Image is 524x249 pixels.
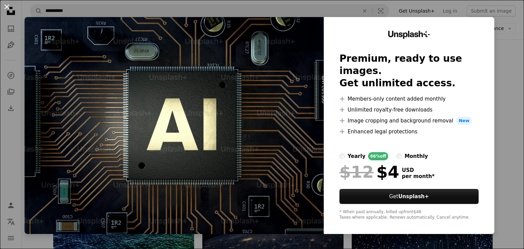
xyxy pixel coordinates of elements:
[368,152,388,160] div: 66% off
[339,128,479,136] li: Enhanced legal protections
[405,152,428,160] div: monthly
[348,152,365,160] div: yearly
[339,95,479,103] li: Members-only content added monthly
[339,153,345,159] input: yearly66%off
[339,163,399,181] div: $4
[339,209,479,220] div: * When paid annually, billed upfront $48 Taxes where applicable. Renews automatically. Cancel any...
[339,163,374,181] span: $12
[456,117,472,125] span: New
[398,193,429,200] strong: Unsplash+
[402,173,435,179] span: per month *
[339,117,479,125] li: Image cropping and background removal
[339,189,479,204] button: GetUnsplash+
[396,153,402,159] input: monthly
[339,53,479,89] h2: Premium, ready to use images. Get unlimited access.
[339,106,479,114] li: Unlimited royalty-free downloads
[402,167,435,173] span: USD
